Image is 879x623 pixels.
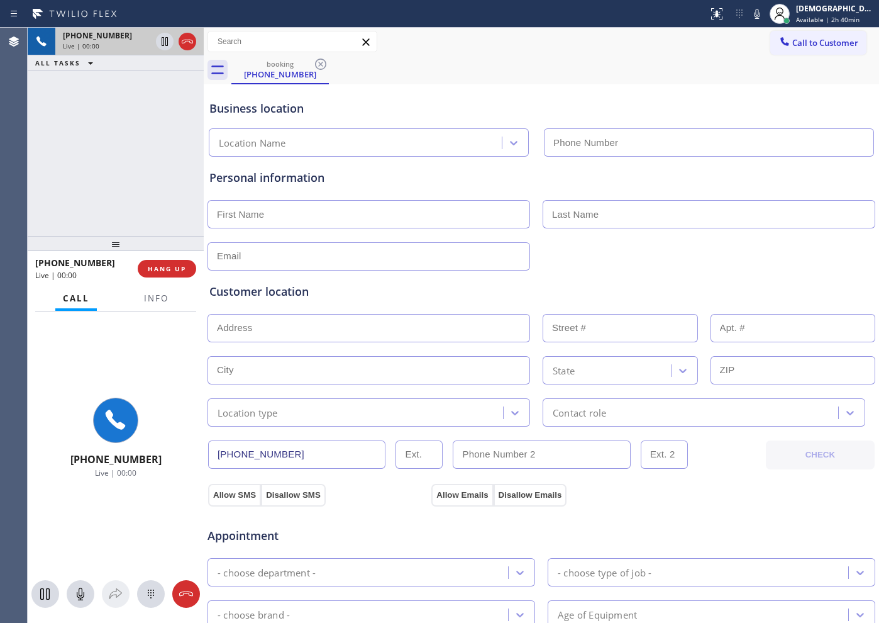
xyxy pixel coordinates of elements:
div: [DEMOGRAPHIC_DATA][PERSON_NAME] [796,3,875,14]
div: Location Name [219,136,286,150]
input: Apt. # [710,314,876,342]
div: Age of Equipment [558,607,637,622]
button: Allow Emails [431,484,493,507]
button: Hang up [179,33,196,50]
input: Phone Number [544,128,874,157]
input: First Name [207,200,530,228]
div: - choose type of job - [558,565,651,580]
input: Email [207,242,530,271]
button: Allow SMS [208,484,261,507]
span: Call to Customer [792,37,858,48]
button: CHECK [766,441,875,469]
input: ZIP [710,356,876,384]
button: Hold Customer [31,580,59,608]
input: Street # [543,314,698,342]
div: Business location [209,100,873,117]
button: HANG UP [138,260,196,278]
input: Phone Number 2 [453,441,630,469]
span: HANG UP [148,264,186,273]
input: Ext. [395,441,443,469]
div: - choose department - [218,565,316,580]
span: [PHONE_NUMBER] [35,257,115,269]
button: Mute [748,5,766,23]
span: ALL TASKS [35,59,80,67]
input: Address [207,314,530,342]
input: City [207,356,530,384]
button: Open dialpad [137,580,165,608]
button: Disallow SMS [261,484,326,507]
span: Live | 00:00 [95,468,136,478]
span: Call [63,293,89,304]
button: Disallow Emails [494,484,567,507]
span: [PHONE_NUMBER] [70,452,162,466]
input: Ext. 2 [641,441,688,469]
button: ALL TASKS [28,55,106,70]
div: [PHONE_NUMBER] [233,69,328,80]
button: Call [55,286,97,311]
span: Appointment [207,527,428,544]
button: Open directory [102,580,130,608]
div: Contact role [553,405,606,420]
button: Info [136,286,176,311]
div: (717) 809-7358 [233,56,328,83]
div: Personal information [209,169,873,186]
span: Info [144,293,169,304]
input: Phone Number [208,441,385,469]
div: Location type [218,405,278,420]
button: Mute [67,580,94,608]
button: Hang up [172,580,200,608]
span: Live | 00:00 [63,42,99,50]
div: Customer location [209,283,873,300]
div: - choose brand - [218,607,290,622]
div: booking [233,59,328,69]
span: Live | 00:00 [35,270,77,281]
span: Available | 2h 40min [796,15,860,24]
div: State [553,363,575,378]
button: Hold Customer [156,33,174,50]
span: [PHONE_NUMBER] [63,30,132,41]
input: Search [208,31,377,52]
input: Last Name [543,200,875,228]
button: Call to Customer [770,31,866,55]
